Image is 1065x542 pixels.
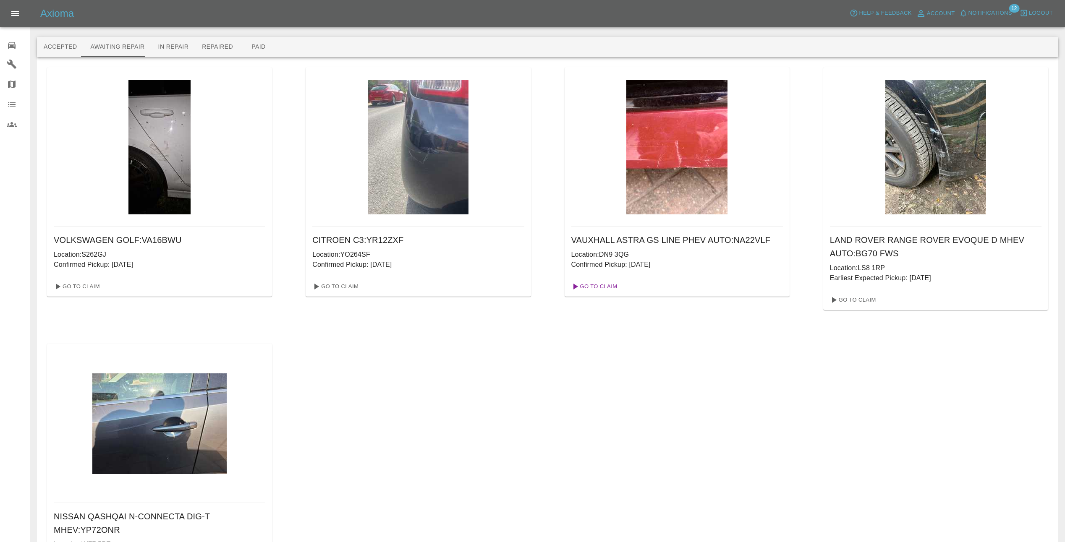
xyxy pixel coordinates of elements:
p: Confirmed Pickup: [DATE] [312,260,524,270]
p: Location: S262GJ [54,250,265,260]
button: Open drawer [5,3,25,23]
h6: LAND ROVER RANGE ROVER EVOQUE D MHEV AUTO : BG70 FWS [830,233,1041,260]
h5: Axioma [40,7,74,20]
span: Help & Feedback [859,8,911,18]
h6: VAUXHALL ASTRA GS LINE PHEV AUTO : NA22VLF [571,233,783,247]
button: In Repair [152,37,196,57]
button: Accepted [37,37,84,57]
p: Location: LS8 1RP [830,263,1041,273]
a: Go To Claim [568,280,620,293]
h6: VOLKSWAGEN GOLF : VA16BWU [54,233,265,247]
a: Go To Claim [309,280,361,293]
button: Awaiting Repair [84,37,151,57]
p: Earliest Expected Pickup: [DATE] [830,273,1041,283]
button: Notifications [957,7,1014,20]
span: Notifications [968,8,1012,18]
p: Location: DN9 3QG [571,250,783,260]
h6: CITROEN C3 : YR12ZXF [312,233,524,247]
h6: NISSAN QASHQAI N-CONNECTA DIG-T MHEV : YP72ONR [54,510,265,537]
button: Help & Feedback [848,7,913,20]
p: Confirmed Pickup: [DATE] [54,260,265,270]
a: Go To Claim [827,293,878,307]
p: Confirmed Pickup: [DATE] [571,260,783,270]
button: Paid [240,37,277,57]
p: Location: YO264SF [312,250,524,260]
button: Logout [1018,7,1055,20]
span: 12 [1009,4,1019,13]
a: Go To Claim [50,280,102,293]
span: Account [927,9,955,18]
a: Account [914,7,957,20]
span: Logout [1029,8,1053,18]
button: Repaired [195,37,240,57]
